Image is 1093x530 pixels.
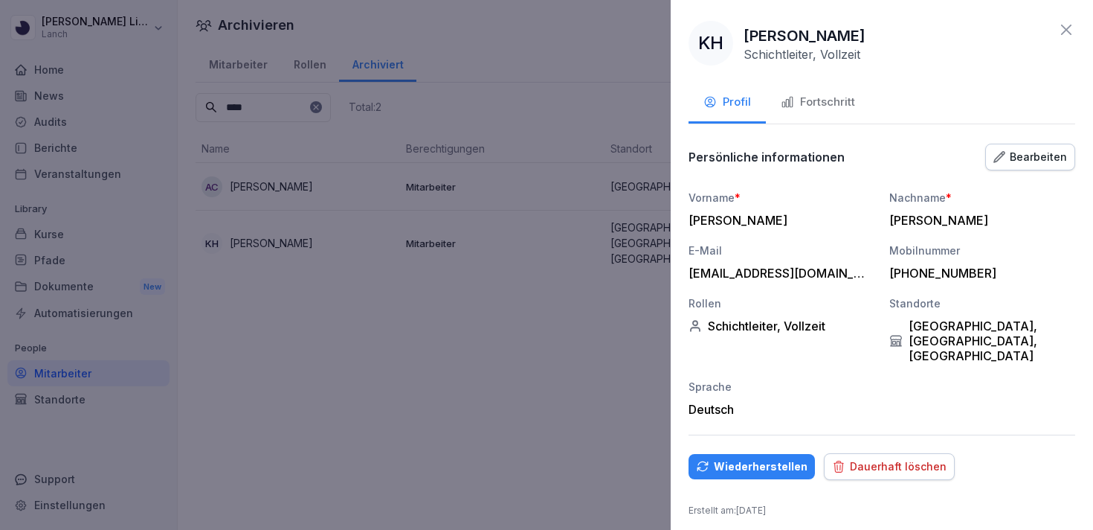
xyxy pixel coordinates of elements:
div: Profil [703,94,751,111]
div: Vorname [689,190,874,205]
div: [PERSON_NAME] [889,213,1068,228]
div: Mobilnummer [889,243,1075,258]
div: KH [689,21,733,66]
div: Bearbeiten [993,149,1067,165]
div: [EMAIL_ADDRESS][DOMAIN_NAME] [689,266,867,281]
div: Fortschritt [781,94,855,111]
div: Rollen [689,296,874,311]
div: Dauerhaft löschen [832,459,947,475]
p: Schichtleiter, Vollzeit [744,47,860,62]
div: Wiederherstellen [696,459,807,475]
div: E-Mail [689,243,874,258]
p: Persönliche informationen [689,150,845,165]
div: Deutsch [689,402,874,417]
button: Fortschritt [766,83,870,124]
div: [PHONE_NUMBER] [889,266,1068,281]
div: [PERSON_NAME] [689,213,867,228]
p: Erstellt am : [DATE] [689,504,1075,517]
div: [GEOGRAPHIC_DATA], [GEOGRAPHIC_DATA], [GEOGRAPHIC_DATA] [889,319,1075,363]
div: Sprache [689,379,874,395]
p: [PERSON_NAME] [744,25,865,47]
button: Dauerhaft löschen [824,453,955,480]
button: Bearbeiten [985,144,1075,170]
button: Profil [689,83,766,124]
div: Nachname [889,190,1075,205]
div: Standorte [889,296,1075,311]
button: Wiederherstellen [689,454,815,479]
div: Schichtleiter, Vollzeit [689,319,874,333]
